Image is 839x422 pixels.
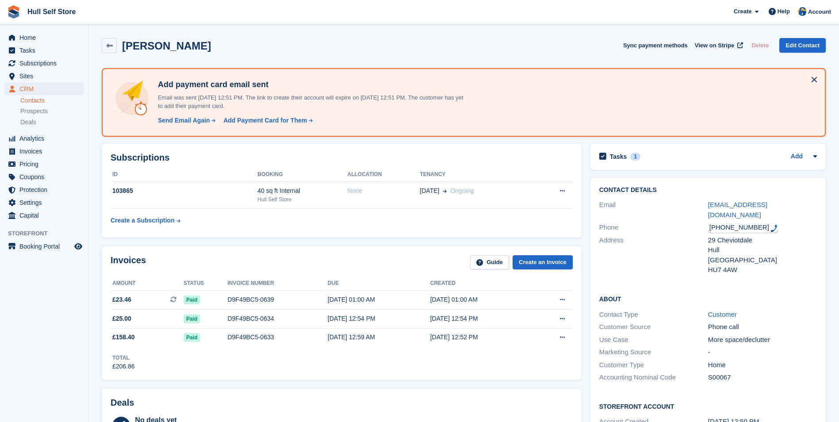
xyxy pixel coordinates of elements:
[227,295,327,304] div: D9F49BC5-0639
[257,168,347,182] th: Booking
[734,7,751,16] span: Create
[8,229,88,238] span: Storefront
[223,116,307,125] div: Add Payment Card for Them
[158,116,210,125] div: Send Email Again
[257,196,347,203] div: Hull Self Store
[111,255,146,270] h2: Invoices
[20,107,48,115] span: Prospects
[599,360,708,370] div: Customer Type
[227,276,327,291] th: Invoice number
[19,83,73,95] span: CRM
[328,295,430,304] div: [DATE] 01:00 AM
[348,168,420,182] th: Allocation
[111,398,134,408] h2: Deals
[420,168,533,182] th: Tenancy
[348,186,420,196] div: None
[4,240,84,253] a: menu
[708,235,817,246] div: 29 Cheviotdale
[73,241,84,252] a: Preview store
[599,310,708,320] div: Contact Type
[599,223,708,233] div: Phone
[599,402,817,410] h2: Storefront Account
[691,38,745,53] a: View on Stripe
[708,223,778,233] div: Call: +447774018949
[708,255,817,265] div: [GEOGRAPHIC_DATA]
[791,152,803,162] a: Add
[708,347,817,357] div: -
[257,186,347,196] div: 40 sq ft Internal
[4,184,84,196] a: menu
[112,295,131,304] span: £23.46
[328,314,430,323] div: [DATE] 12:54 PM
[19,171,73,183] span: Coupons
[111,216,175,225] div: Create a Subscription
[111,276,184,291] th: Amount
[4,158,84,170] a: menu
[328,333,430,342] div: [DATE] 12:59 AM
[111,186,257,196] div: 103865
[112,314,131,323] span: £25.00
[19,44,73,57] span: Tasks
[111,153,573,163] h2: Subscriptions
[112,362,135,371] div: £206.86
[4,57,84,69] a: menu
[748,38,772,53] button: Delete
[420,186,439,196] span: [DATE]
[19,184,73,196] span: Protection
[708,265,817,275] div: HU7 4AW
[4,132,84,145] a: menu
[708,322,817,332] div: Phone call
[4,44,84,57] a: menu
[227,333,327,342] div: D9F49BC5-0633
[19,158,73,170] span: Pricing
[4,209,84,222] a: menu
[184,315,200,323] span: Paid
[599,372,708,383] div: Accounting Nominal Code
[4,145,84,157] a: menu
[599,200,708,220] div: Email
[19,31,73,44] span: Home
[19,196,73,209] span: Settings
[20,107,84,116] a: Prospects
[599,294,817,303] h2: About
[20,118,36,127] span: Deals
[430,314,533,323] div: [DATE] 12:54 PM
[513,255,573,270] a: Create an Invoice
[112,333,135,342] span: £158.40
[708,311,737,318] a: Customer
[430,295,533,304] div: [DATE] 01:00 AM
[220,116,314,125] a: Add Payment Card for Them
[708,245,817,255] div: Hull
[154,80,464,90] h4: Add payment card email sent
[7,5,20,19] img: stora-icon-8386f47178a22dfd0bd8f6a31ec36ba5ce8667c1dd55bd0f319d3a0aa187defe.svg
[708,360,817,370] div: Home
[19,209,73,222] span: Capital
[184,333,200,342] span: Paid
[19,70,73,82] span: Sites
[112,354,135,362] div: Total
[770,224,778,232] img: hfpfyWBK5wQHBAGPgDf9c6qAYOxxMAAAAASUVORK5CYII=
[24,4,79,19] a: Hull Self Store
[4,196,84,209] a: menu
[450,187,474,194] span: Ongoing
[599,335,708,345] div: Use Case
[4,70,84,82] a: menu
[19,240,73,253] span: Booking Portal
[798,7,807,16] img: Hull Self Store
[184,295,200,304] span: Paid
[19,132,73,145] span: Analytics
[708,201,767,219] a: [EMAIL_ADDRESS][DOMAIN_NAME]
[470,255,509,270] a: Guide
[20,96,84,105] a: Contacts
[111,212,180,229] a: Create a Subscription
[4,171,84,183] a: menu
[19,57,73,69] span: Subscriptions
[623,38,688,53] button: Sync payment methods
[708,335,817,345] div: More space/declutter
[708,372,817,383] div: S00067
[4,83,84,95] a: menu
[184,276,227,291] th: Status
[19,145,73,157] span: Invoices
[113,80,151,117] img: add-payment-card-4dbda4983b697a7845d177d07a5d71e8a16f1ec00487972de202a45f1e8132f5.svg
[154,93,464,111] p: Email was sent [DATE] 12:51 PM. The link to create their account will expire on [DATE] 12:51 PM. ...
